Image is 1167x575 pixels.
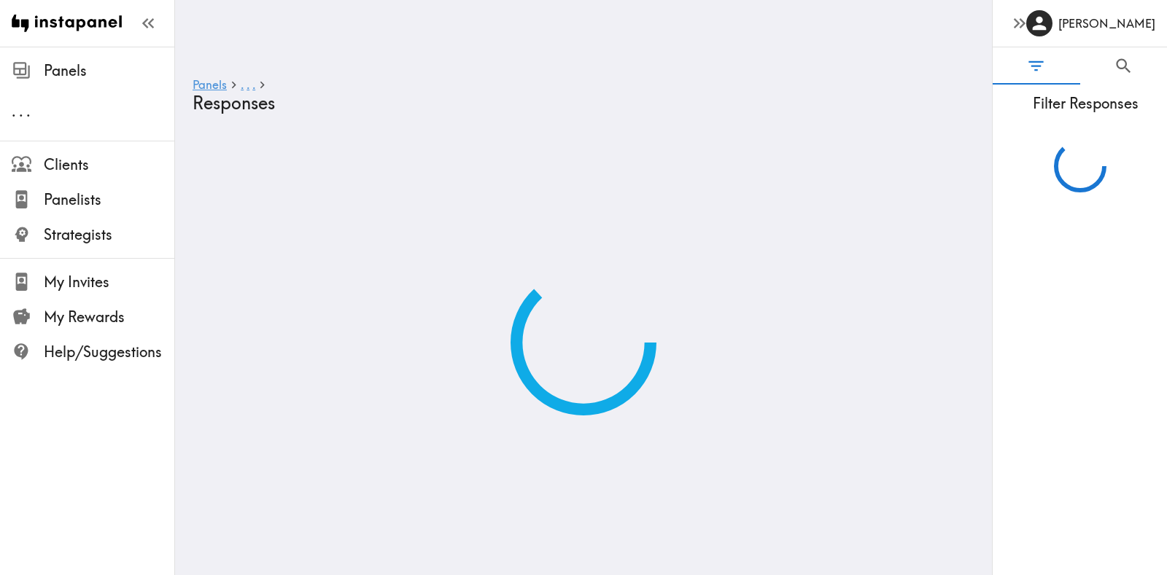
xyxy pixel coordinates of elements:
span: My Rewards [44,307,174,327]
span: My Invites [44,272,174,292]
h4: Responses [193,93,963,114]
span: Panelists [44,189,174,210]
span: Filter Responses [1004,93,1167,114]
span: . [252,77,255,92]
span: Strategists [44,224,174,245]
span: Panels [44,60,174,81]
span: Clients [44,154,174,175]
span: Help/Suggestions [44,342,174,362]
button: Filter Responses [993,47,1080,85]
h6: [PERSON_NAME] [1058,15,1155,31]
span: . [241,77,244,92]
span: . [247,77,249,92]
span: . [26,102,31,120]
span: . [19,102,23,120]
a: ... [241,79,255,93]
a: Panels [193,79,227,93]
span: Search [1114,56,1133,76]
span: . [12,102,16,120]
